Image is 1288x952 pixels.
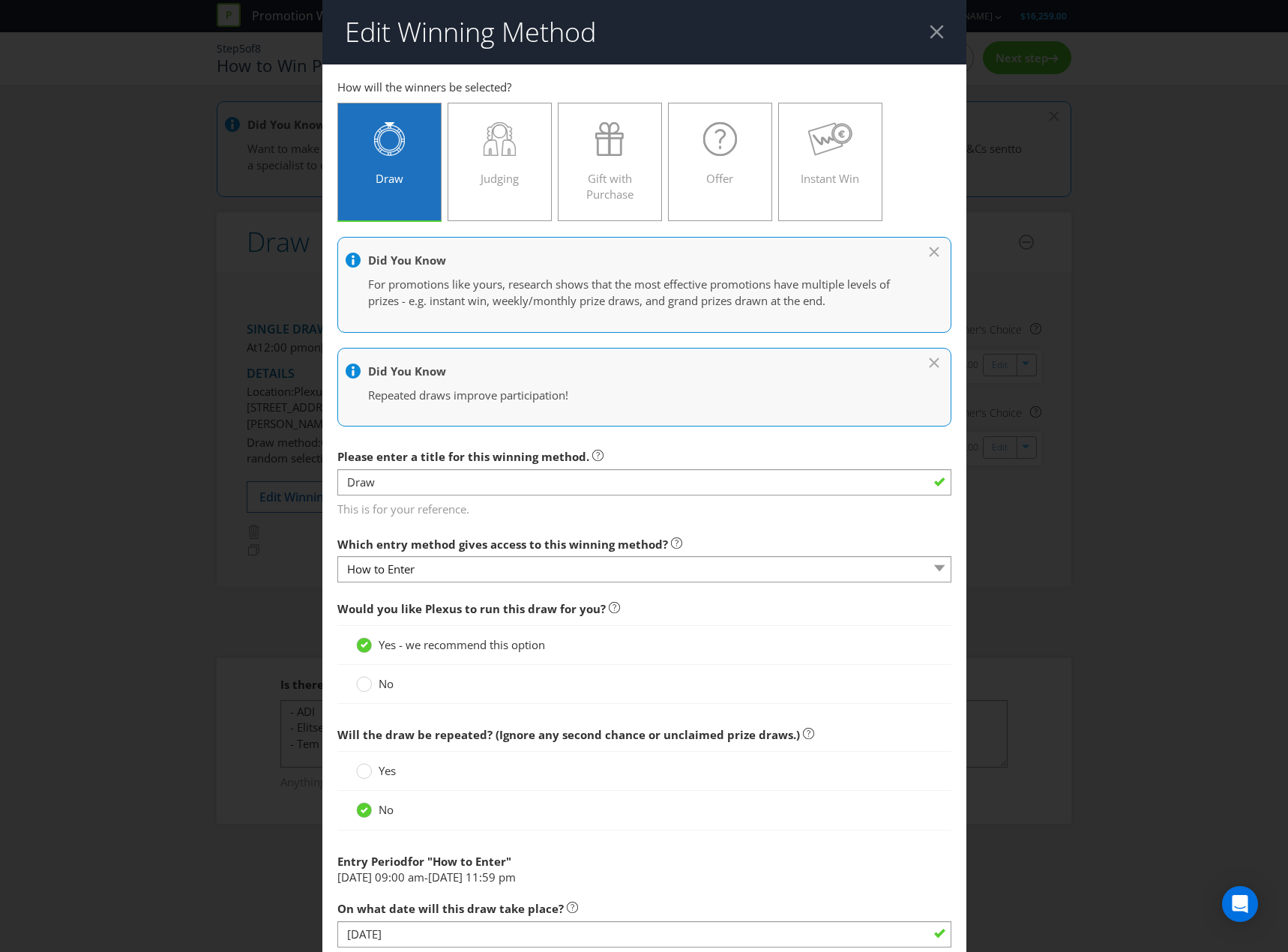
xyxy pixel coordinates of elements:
[337,496,951,518] span: This is for your reference.
[337,727,800,742] span: Will the draw be repeated? (Ignore any second chance or unclaimed prize draws.)
[337,537,668,552] span: Which entry method gives access to this winning method?
[337,921,951,948] input: DD/MM/YYYY
[337,870,372,885] span: [DATE]
[379,637,545,652] span: Yes - we recommend this option
[506,854,511,869] span: "
[337,79,511,94] span: How will the winners be selected?
[379,763,396,778] span: Yes
[345,17,596,47] h2: Edit Winning Method
[337,901,564,916] span: On what date will this draw take place?
[586,171,634,202] span: Gift with Purchase
[408,854,433,869] span: for "
[801,171,859,186] span: Instant Win
[466,870,516,885] span: 11:59 pm
[376,171,403,186] span: Draw
[337,601,606,616] span: Would you like Plexus to run this draw for you?
[481,171,519,186] span: Judging
[706,171,733,186] span: Offer
[375,870,424,885] span: 09:00 am
[1222,886,1258,922] div: Open Intercom Messenger
[428,870,463,885] span: [DATE]
[433,854,506,869] span: How to Enter
[379,802,394,817] span: No
[337,854,408,869] span: Entry Period
[368,277,906,309] p: For promotions like yours, research shows that the most effective promotions have multiple levels...
[379,676,394,691] span: No
[368,388,906,403] p: Repeated draws improve participation!
[337,449,589,464] span: Please enter a title for this winning method.
[424,870,428,885] span: -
